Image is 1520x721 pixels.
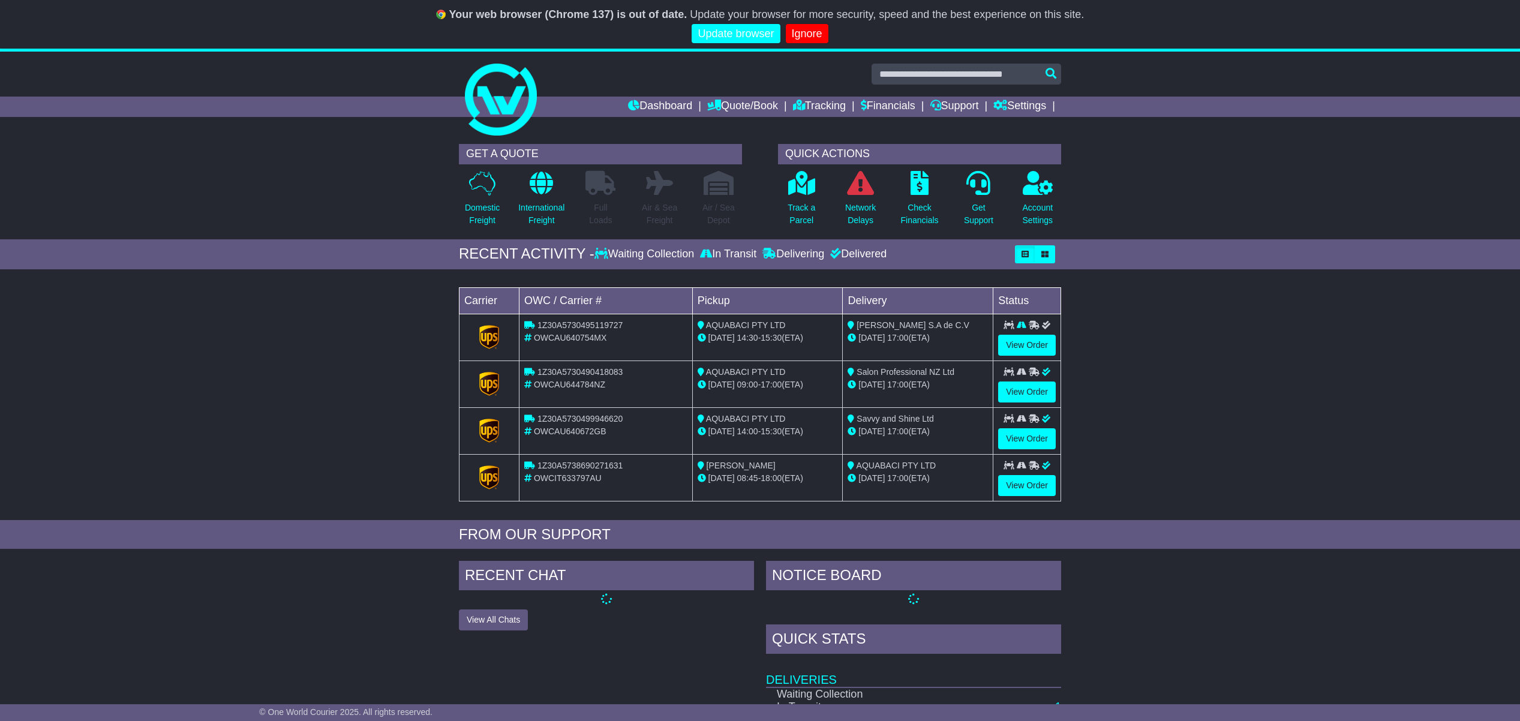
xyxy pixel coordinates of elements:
span: 17:00 [761,380,782,389]
span: 15:30 [761,333,782,343]
a: CheckFinancials [900,170,939,233]
td: OWC / Carrier # [519,287,693,314]
span: AQUABACI PTY LTD [857,461,936,470]
div: NOTICE BOARD [766,561,1061,593]
div: FROM OUR SUPPORT [459,526,1061,543]
p: Account Settings [1023,202,1053,227]
a: View Order [998,475,1056,496]
p: International Freight [518,202,564,227]
span: Savvy and Shine Ltd [857,414,933,423]
td: Status [993,287,1061,314]
div: (ETA) [848,378,988,391]
a: AccountSettings [1022,170,1054,233]
span: 1Z30A5738690271631 [537,461,623,470]
div: (ETA) [848,472,988,485]
a: InternationalFreight [518,170,565,233]
td: Pickup [692,287,843,314]
td: Delivery [843,287,993,314]
span: OWCIT633797AU [534,473,602,483]
span: [DATE] [858,333,885,343]
td: Deliveries [766,657,1061,687]
span: Salon Professional NZ Ltd [857,367,954,377]
span: [DATE] [858,426,885,436]
span: 09:00 [737,380,758,389]
span: © One World Courier 2025. All rights reserved. [259,707,432,717]
span: [DATE] [858,473,885,483]
p: Air / Sea Depot [702,202,735,227]
div: - (ETA) [698,472,838,485]
span: AQUABACI PTY LTD [706,320,786,330]
span: 15:30 [761,426,782,436]
div: QUICK ACTIONS [778,144,1061,164]
span: 17:00 [887,426,908,436]
span: [DATE] [858,380,885,389]
a: View Order [998,335,1056,356]
span: [DATE] [708,380,735,389]
a: NetworkDelays [845,170,876,233]
a: Ignore [786,24,828,44]
div: RECENT ACTIVITY - [459,245,594,263]
a: Settings [993,97,1046,117]
a: Dashboard [628,97,692,117]
a: Financials [861,97,915,117]
p: Air & Sea Freight [642,202,677,227]
div: Delivering [759,248,827,261]
div: RECENT CHAT [459,561,754,593]
div: Quick Stats [766,624,1061,657]
span: OWCAU640754MX [534,333,606,343]
b: Your web browser (Chrome 137) is out of date. [449,8,687,20]
div: - (ETA) [698,332,838,344]
span: 08:45 [737,473,758,483]
span: 17:00 [887,473,908,483]
a: DomesticFreight [464,170,500,233]
span: 17:00 [887,380,908,389]
span: OWCAU640672GB [534,426,606,436]
a: Update browser [692,24,780,44]
img: GetCarrierServiceLogo [479,419,500,443]
div: GET A QUOTE [459,144,742,164]
div: In Transit [697,248,759,261]
a: View Order [998,381,1056,402]
a: GetSupport [963,170,994,233]
div: - (ETA) [698,425,838,438]
div: - (ETA) [698,378,838,391]
a: Track aParcel [787,170,816,233]
button: View All Chats [459,609,528,630]
span: Update your browser for more security, speed and the best experience on this site. [690,8,1084,20]
p: Check Financials [901,202,939,227]
span: 1Z30A5730499946620 [537,414,623,423]
div: Waiting Collection [594,248,697,261]
span: 1Z30A5730495119727 [537,320,623,330]
div: (ETA) [848,425,988,438]
p: Full Loads [585,202,615,227]
img: GetCarrierServiceLogo [479,372,500,396]
span: 14:30 [737,333,758,343]
td: Carrier [459,287,519,314]
span: [DATE] [708,473,735,483]
div: (ETA) [848,332,988,344]
a: Support [930,97,979,117]
span: AQUABACI PTY LTD [706,367,786,377]
p: Network Delays [845,202,876,227]
p: Get Support [964,202,993,227]
a: Tracking [793,97,846,117]
p: Domestic Freight [465,202,500,227]
span: AQUABACI PTY LTD [706,414,786,423]
a: Quote/Book [707,97,778,117]
span: [PERSON_NAME] S.A de C.V [857,320,969,330]
span: 17:00 [887,333,908,343]
span: 1Z30A5730490418083 [537,367,623,377]
span: [DATE] [708,426,735,436]
div: Delivered [827,248,887,261]
span: OWCAU644784NZ [534,380,605,389]
td: Waiting Collection [766,687,952,701]
td: In Transit [766,701,952,714]
img: GetCarrierServiceLogo [479,465,500,489]
span: [DATE] [708,333,735,343]
span: [PERSON_NAME] [707,461,776,470]
a: View Order [998,428,1056,449]
a: 1 [1055,701,1061,713]
p: Track a Parcel [788,202,815,227]
span: 18:00 [761,473,782,483]
span: 14:00 [737,426,758,436]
